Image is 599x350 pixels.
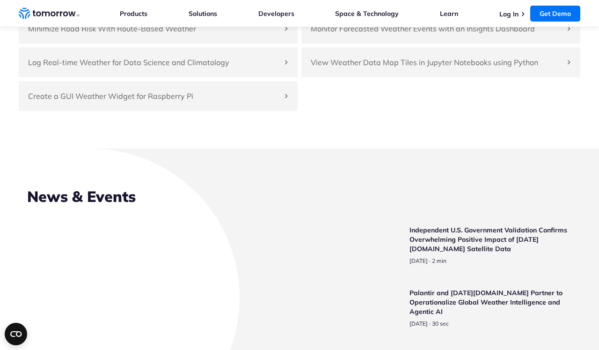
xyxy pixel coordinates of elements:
[311,57,562,68] h4: View Weather Data Map Tiles in Jupyter Notebooks using Python
[347,225,572,277] a: Read Independent U.S. Government Validation Confirms Overwhelming Positive Impact of Tomorrow.io ...
[409,257,428,264] span: publish date
[258,9,294,18] a: Developers
[27,186,572,207] h2: News & Events
[5,323,27,345] button: Open CMP widget
[429,320,431,328] span: ·
[440,9,458,18] a: Learn
[301,14,580,44] div: Monitor Forecasted Weather Events with an Insights Dashboard
[19,81,298,111] div: Create a GUI Weather Widget for Raspberry Pi
[120,9,147,18] a: Products
[429,257,431,265] span: ·
[409,288,572,316] h3: Palantir and [DATE][DOMAIN_NAME] Partner to Operationalize Global Weather Intelligence and Agenti...
[432,320,449,327] span: Estimated reading time
[409,320,428,327] span: publish date
[28,57,279,68] h4: Log Real-time Weather for Data Science and Climatology
[19,47,298,77] div: Log Real-time Weather for Data Science and Climatology
[347,288,572,340] a: Read Palantir and Tomorrow.io Partner to Operationalize Global Weather Intelligence and Agentic AI
[311,23,562,34] h4: Monitor Forecasted Weather Events with an Insights Dashboard
[189,9,217,18] a: Solutions
[432,257,446,264] span: Estimated reading time
[530,6,580,22] a: Get Demo
[301,47,580,77] div: View Weather Data Map Tiles in Jupyter Notebooks using Python
[28,90,279,102] h4: Create a GUI Weather Widget for Raspberry Pi
[409,225,572,253] h3: Independent U.S. Government Validation Confirms Overwhelming Positive Impact of [DATE][DOMAIN_NAM...
[19,7,80,21] a: Home link
[499,10,519,18] a: Log In
[19,14,298,44] div: Minimize Road Risk With Route-Based Weather
[28,23,279,34] h4: Minimize Road Risk With Route-Based Weather
[335,9,399,18] a: Space & Technology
